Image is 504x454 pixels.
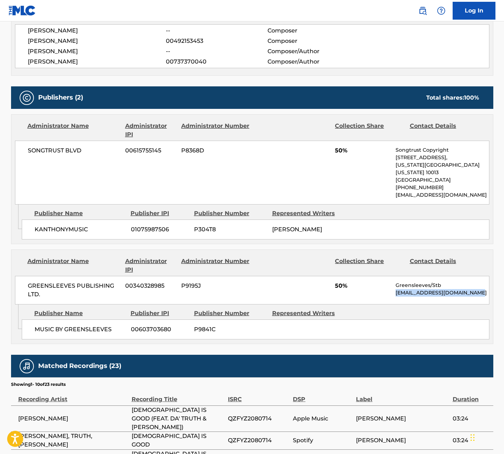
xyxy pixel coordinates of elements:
[131,225,189,234] span: 01075987506
[28,26,166,35] span: [PERSON_NAME]
[28,37,166,45] span: [PERSON_NAME]
[293,388,352,404] div: DSP
[453,414,490,423] span: 03:24
[22,94,31,102] img: Publishers
[410,122,479,139] div: Contact Details
[194,325,267,334] span: P9841C
[356,436,449,445] span: [PERSON_NAME]
[228,388,289,404] div: ISRC
[434,4,448,18] div: Help
[356,388,449,404] div: Label
[181,146,250,155] span: P8368D
[131,309,189,318] div: Publisher IPI
[35,225,126,234] span: KANTHONYMUSIC
[335,257,404,274] div: Collection Share
[396,176,489,184] p: [GEOGRAPHIC_DATA]
[228,436,289,445] span: QZFYZ2080714
[27,122,120,139] div: Administrator Name
[272,209,345,218] div: Represented Writers
[437,6,446,15] img: help
[18,432,128,449] span: [PERSON_NAME], TRUTH,[PERSON_NAME]
[28,146,120,155] span: SONGTRUST BLVD
[166,26,267,35] span: --
[268,57,360,66] span: Composer/Author
[453,388,490,404] div: Duration
[410,257,479,274] div: Contact Details
[125,257,176,274] div: Administrator IPI
[396,282,489,289] p: Greensleeves/Stb
[166,57,267,66] span: 00737370040
[396,154,489,161] p: [STREET_ADDRESS],
[166,37,267,45] span: 00492153453
[228,414,289,423] span: QZFYZ2080714
[131,325,189,334] span: 00603703680
[35,325,126,334] span: MUSIC BY GREENSLEEVES
[468,420,504,454] iframe: Chat Widget
[132,432,224,449] span: [DEMOGRAPHIC_DATA] IS GOOD
[396,146,489,154] p: Songtrust Copyright
[396,161,489,176] p: [US_STATE][GEOGRAPHIC_DATA][US_STATE] 10013
[18,388,128,404] div: Recording Artist
[426,94,479,102] div: Total shares:
[356,414,449,423] span: [PERSON_NAME]
[28,282,120,299] span: GREENSLEEVES PUBLISHING LTD.
[268,26,360,35] span: Composer
[27,257,120,274] div: Administrator Name
[125,146,176,155] span: 00615755145
[125,282,176,290] span: 00340328985
[194,225,267,234] span: P304T8
[272,226,322,233] span: [PERSON_NAME]
[132,388,224,404] div: Recording Title
[132,406,224,432] span: [DEMOGRAPHIC_DATA] IS GOOD (FEAT. DA' TRUTH &[PERSON_NAME])
[335,146,390,155] span: 50%
[268,47,360,56] span: Composer/Author
[293,436,352,445] span: Spotify
[28,47,166,56] span: [PERSON_NAME]
[131,209,189,218] div: Publisher IPI
[396,289,489,297] p: [EMAIL_ADDRESS][DOMAIN_NAME]
[194,309,267,318] div: Publisher Number
[181,257,250,274] div: Administrator Number
[166,47,267,56] span: --
[464,94,479,101] span: 100 %
[416,4,430,18] a: Public Search
[194,209,267,218] div: Publisher Number
[9,5,36,16] img: MLC Logo
[38,362,121,370] h5: Matched Recordings (23)
[18,414,128,423] span: [PERSON_NAME]
[453,2,495,20] a: Log In
[335,122,404,139] div: Collection Share
[181,282,250,290] span: P9195J
[28,57,166,66] span: [PERSON_NAME]
[268,37,360,45] span: Composer
[293,414,352,423] span: Apple Music
[453,436,490,445] span: 03:24
[335,282,390,290] span: 50%
[272,309,345,318] div: Represented Writers
[125,122,176,139] div: Administrator IPI
[470,427,475,448] div: Drag
[22,362,31,370] img: Matched Recordings
[181,122,250,139] div: Administrator Number
[34,209,125,218] div: Publisher Name
[396,191,489,199] p: [EMAIL_ADDRESS][DOMAIN_NAME]
[418,6,427,15] img: search
[38,94,83,102] h5: Publishers (2)
[11,381,66,388] p: Showing 1 - 10 of 23 results
[34,309,125,318] div: Publisher Name
[396,184,489,191] p: [PHONE_NUMBER]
